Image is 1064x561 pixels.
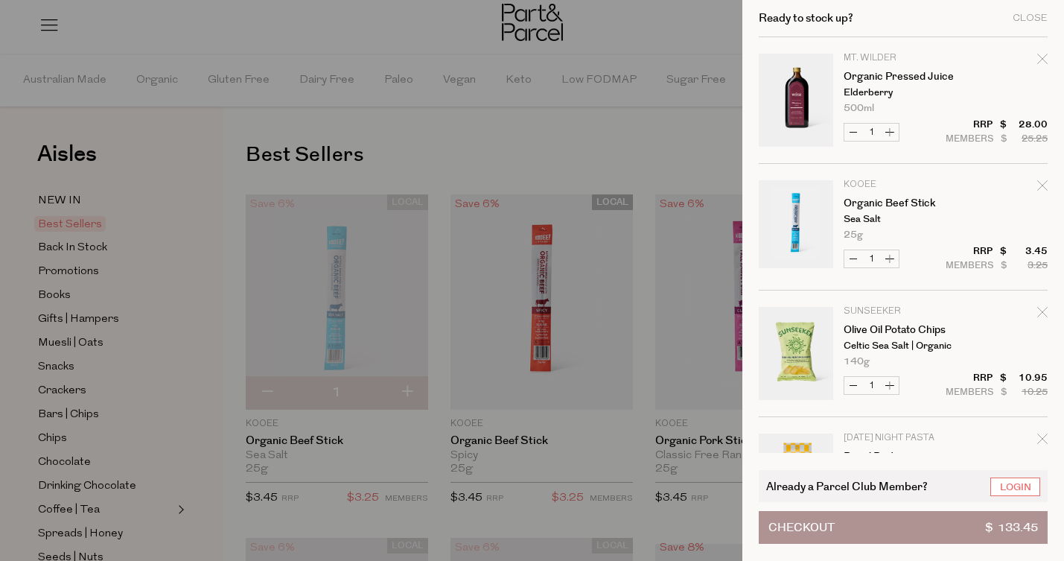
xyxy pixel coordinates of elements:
a: Login [990,478,1040,496]
div: Remove Organic Pressed Juice [1037,51,1048,72]
input: QTY Organic Beef Stick [862,250,881,267]
a: Organic Pressed Juice [844,72,959,82]
a: Olive Oil Potato Chips [844,325,959,335]
span: $ 133.45 [985,512,1038,543]
p: Sunseeker [844,307,959,316]
div: Remove Organic Beef Stick [1037,178,1048,198]
span: 500ml [844,104,874,113]
div: Close [1013,13,1048,23]
span: Checkout [768,512,835,543]
p: Celtic Sea Salt | Organic [844,341,959,351]
span: Already a Parcel Club Member? [766,478,928,495]
h2: Ready to stock up? [759,13,853,24]
button: Checkout$ 133.45 [759,511,1048,544]
a: Dried Pasta [844,451,959,462]
p: [DATE] Night Pasta [844,434,959,443]
input: QTY Organic Pressed Juice [862,124,881,141]
span: 140g [844,357,870,367]
p: Sea Salt [844,215,959,224]
p: Elderberry [844,88,959,98]
p: Mt. Wilder [844,54,959,63]
span: 25g [844,230,863,240]
div: Remove Olive Oil Potato Chips [1037,305,1048,325]
a: Organic Beef Stick [844,198,959,209]
input: QTY Olive Oil Potato Chips [862,377,881,394]
p: KOOEE [844,180,959,189]
div: Remove Dried Pasta [1037,431,1048,451]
